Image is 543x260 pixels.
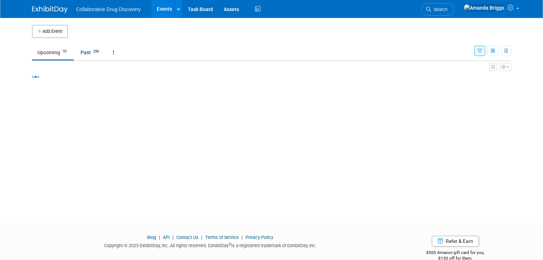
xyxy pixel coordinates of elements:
[200,235,204,240] span: |
[176,235,198,240] a: Contact Us
[240,235,244,240] span: |
[32,6,68,13] img: ExhibitDay
[431,7,448,12] span: Search
[171,235,175,240] span: |
[245,235,273,240] a: Privacy Policy
[61,49,68,54] span: 70
[163,235,170,240] a: API
[91,49,101,54] span: 258
[76,6,141,12] span: Collaborative Drug Discovery
[32,25,68,38] button: Add Event
[32,46,74,59] a: Upcoming70
[205,235,239,240] a: Terms of Service
[157,235,162,240] span: |
[229,242,231,246] sup: ®
[32,76,39,78] img: loading...
[147,235,156,240] a: Blog
[32,241,389,249] div: Copyright © 2025 ExhibitDay, Inc. All rights reserved. ExhibitDay is a registered trademark of Ex...
[432,236,479,246] a: Refer & Earn
[75,46,106,59] a: Past258
[422,3,454,16] a: Search
[464,4,505,12] img: Amanda Briggs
